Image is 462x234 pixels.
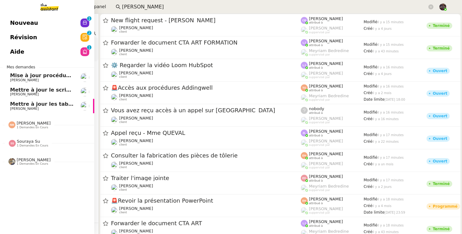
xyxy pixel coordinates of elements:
img: svg [301,175,308,182]
span: Modifié [364,197,377,201]
span: Mettre à jour les tableaux M3N et MPAf [10,101,122,107]
span: Modifié [364,133,377,137]
app-user-label: suppervisé par [301,93,364,102]
img: users%2FvmnJXRNjGXZGy0gQLmH5CrabyCb2%2Favatar%2F07c9d9ad-5b06-45ca-8944-a3daedea5428 [80,73,89,82]
span: nobody [309,106,324,111]
app-user-label: attribué à [301,174,364,182]
span: [PERSON_NAME] [119,25,153,30]
app-user-label: attribué à [301,106,364,114]
span: Meyriam Bedredine [309,93,349,98]
span: attribué à [309,89,323,92]
img: users%2FyQfMwtYgTqhRP2YHWHmG2s2LYaD3%2Favatar%2Fprofile-pic.png [301,139,308,146]
img: users%2FaellJyylmXSg4jqeVbanehhyYJm1%2Favatar%2Fprofile-pic%20(4).png [301,49,308,56]
img: users%2FC9SBsJ0duuaSgpQFj5LgoEX8n0o2%2Favatar%2Fec9d51b8-9413-4189-adfb-7be4d8c96a3c [111,26,118,33]
img: svg [301,84,308,91]
span: Aide [10,47,24,56]
nz-badge-sup: 2 [87,31,91,35]
span: Créé [364,91,372,95]
app-user-detailed-label: client [111,71,301,79]
span: Créé [364,230,372,234]
span: [PERSON_NAME] [119,93,153,98]
span: suppervisé par [309,31,330,34]
span: Meyriam Bedredine [309,184,349,189]
app-user-detailed-label: client [111,25,301,34]
app-user-label: suppervisé par [301,116,364,124]
app-user-label: suppervisé par [301,184,364,192]
span: [PERSON_NAME] [10,92,39,96]
div: Ouvert [433,159,447,163]
span: suppervisé par [309,211,330,215]
app-user-label: attribué à [301,84,364,92]
div: Ouvert [433,114,447,118]
span: Revoir la présentation PowerPoint [111,198,301,204]
span: Créé [364,184,372,189]
span: 🚨 [111,197,118,204]
div: Terminé [433,227,450,231]
img: svg [8,121,15,128]
span: il y a 4 jours [372,27,392,30]
img: svg [301,62,308,69]
span: il y a 43 minutes [372,230,399,234]
span: [PERSON_NAME] [119,116,153,120]
span: attribué à [309,44,323,47]
span: [DATE] 18:00 [384,98,405,101]
img: users%2FyQfMwtYgTqhRP2YHWHmG2s2LYaD3%2Favatar%2Fprofile-pic.png [301,117,308,124]
app-user-detailed-label: client [111,48,301,56]
span: client [119,53,127,56]
span: suppervisé par [309,121,330,124]
span: [PERSON_NAME] [119,48,153,53]
span: [PERSON_NAME] [17,121,51,125]
img: users%2FoFdbodQ3TgNoWt9kP3GXAs5oaCq1%2Favatar%2Fprofile-pic.png [301,26,308,33]
span: [PERSON_NAME] [119,206,153,211]
img: users%2FxgWPCdJhSBeE5T1N2ZiossozSlm1%2Favatar%2F5b22230b-e380-461f-81e9-808a3aa6de32 [111,49,118,56]
span: il y a 17 minutes [377,156,404,159]
span: Souraya Su [17,139,40,144]
span: [PERSON_NAME] [119,71,153,75]
span: il y a 16 minutes [377,111,404,114]
span: client [119,211,127,214]
span: il y a 17 minutes [377,133,404,137]
span: Meyriam Bedredine [309,48,349,53]
span: Mes demandes [3,64,39,70]
span: attribué à [309,111,323,115]
span: [PERSON_NAME] [17,157,51,162]
app-user-label: suppervisé par [301,26,364,34]
img: users%2FaellJyylmXSg4jqeVbanehhyYJm1%2Favatar%2Fprofile-pic%20(4).png [301,184,308,191]
span: client [119,75,127,79]
span: Créé [364,204,372,208]
div: Ouvert [433,69,447,73]
span: il y a 15 minutes [377,43,404,46]
span: il y a 18 minutes [377,198,404,201]
span: 1 demandes en cours [17,162,48,166]
span: [PERSON_NAME] [119,229,153,233]
span: [PERSON_NAME] [309,16,343,21]
span: client [119,120,127,124]
span: il y a 16 minutes [377,66,404,69]
span: attribué à [309,224,323,228]
nz-badge-sup: 1 [87,45,91,50]
span: suppervisé par [309,53,330,56]
img: users%2Ff7AvM1H5WROKDkFYQNHz8zv46LV2%2Favatar%2Ffa026806-15e4-4312-a94b-3cc825a940eb [111,162,118,168]
app-user-detailed-label: client [111,183,301,192]
span: Créé [364,162,372,166]
app-user-label: attribué à [301,16,364,24]
app-user-detailed-label: client [111,161,301,169]
span: Modifié [364,155,377,160]
span: il y a 16 minutes [372,117,399,121]
app-user-detailed-label: client [111,206,301,214]
span: Date limite [364,210,384,215]
span: client [119,30,127,34]
span: Appel reçu - Mme QUEVAL [111,130,301,136]
img: users%2FAXgjBsdPtrYuxuZvIJjRexEdqnq2%2Favatar%2F1599931753966.jpeg [80,88,89,96]
span: 1 demandes en cours [17,126,48,129]
span: [PERSON_NAME] [309,116,343,121]
span: 🚨 [111,84,118,91]
div: Ouvert [433,137,447,141]
app-user-label: suppervisé par [301,48,364,56]
span: 1 demandes en cours [17,144,48,147]
span: Créé [364,72,372,76]
app-user-label: attribué à [301,219,364,227]
span: il y a 43 minutes [372,50,399,53]
span: client [119,98,127,101]
span: attribué à [309,157,323,160]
